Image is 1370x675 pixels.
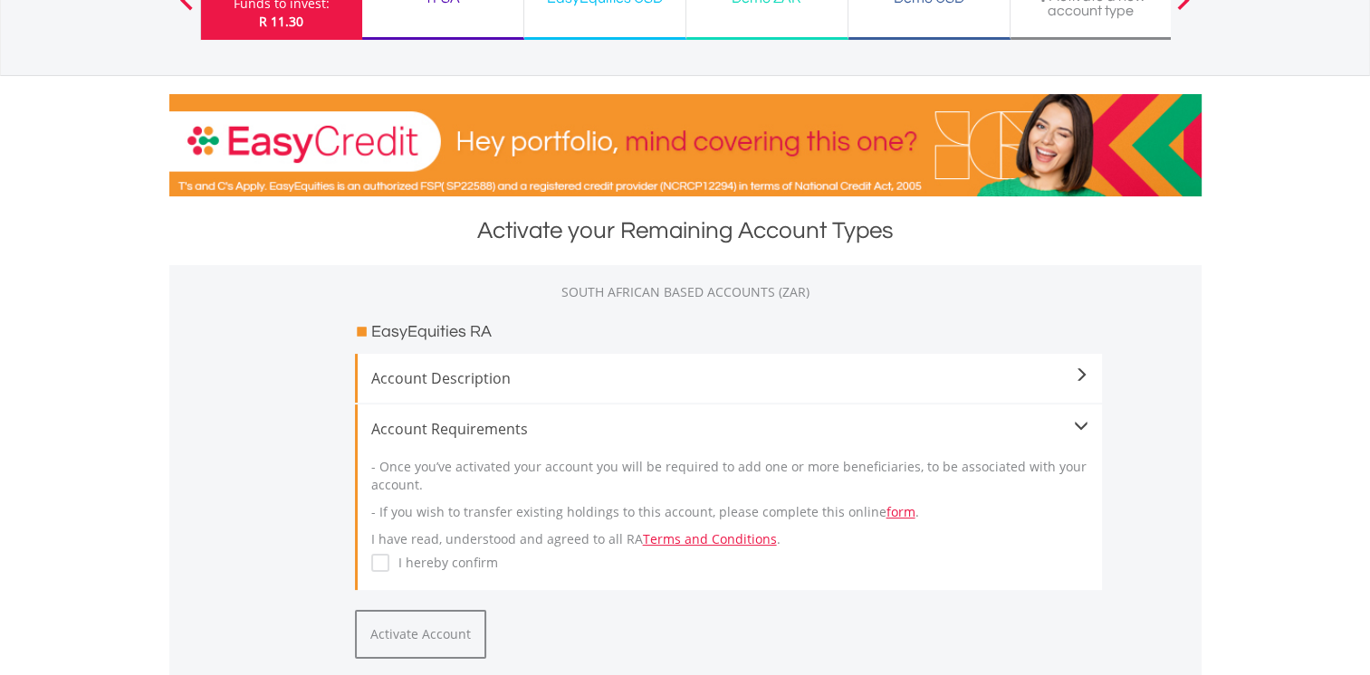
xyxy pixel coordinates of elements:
span: Account Description [371,367,1088,389]
h3: EasyEquities RA [371,319,492,345]
p: - Once you’ve activated your account you will be required to add one or more beneficiaries, to be... [371,458,1088,494]
div: Activate your Remaining Account Types [169,214,1202,247]
button: Activate Account [355,610,486,659]
p: - If you wish to transfer existing holdings to this account, please complete this online . [371,503,1088,521]
img: EasyCredit Promotion Banner [169,94,1202,196]
a: Terms and Conditions [643,530,777,547]
span: R 11.30 [259,13,303,30]
label: I hereby confirm [389,554,498,572]
div: SOUTH AFRICAN BASED ACCOUNTS (ZAR) [169,283,1202,301]
a: form [886,503,915,520]
div: I have read, understood and agreed to all RA . [371,440,1088,576]
div: Account Requirements [371,418,1088,440]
